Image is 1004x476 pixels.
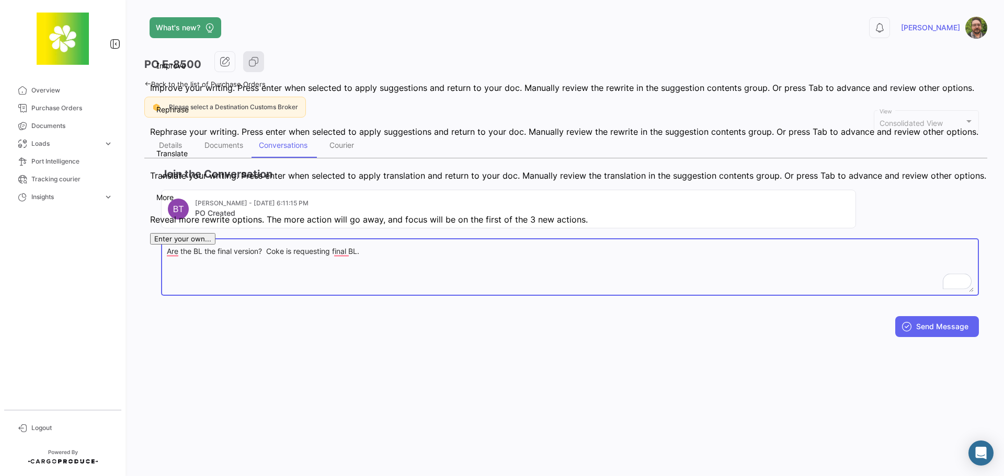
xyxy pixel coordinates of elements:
span: Logout [31,423,113,433]
img: 8664c674-3a9e-46e9-8cba-ffa54c79117b.jfif [37,13,89,65]
textarea: To enrich screen reader interactions, please activate Accessibility in Grammarly extension settings [167,246,974,292]
a: Documents [8,117,117,135]
span: Purchase Orders [31,103,113,113]
span: Overview [31,86,113,95]
div: Abrir Intercom Messenger [968,440,994,466]
a: Back to the list of Purchase Orders [144,80,266,88]
a: Tracking courier [8,170,117,188]
span: Port Intelligence [31,157,113,166]
span: Tracking courier [31,175,113,184]
button: What's new? [150,17,221,38]
a: Purchase Orders [8,99,117,117]
span: Documents [31,121,113,131]
h3: PO E-8500 [144,57,201,72]
span: expand_more [104,139,113,148]
button: Send Message [895,316,979,337]
span: Loads [31,139,99,148]
span: expand_more [104,192,113,202]
span: Insights [31,192,99,202]
a: Overview [8,82,117,99]
a: Port Intelligence [8,153,117,170]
